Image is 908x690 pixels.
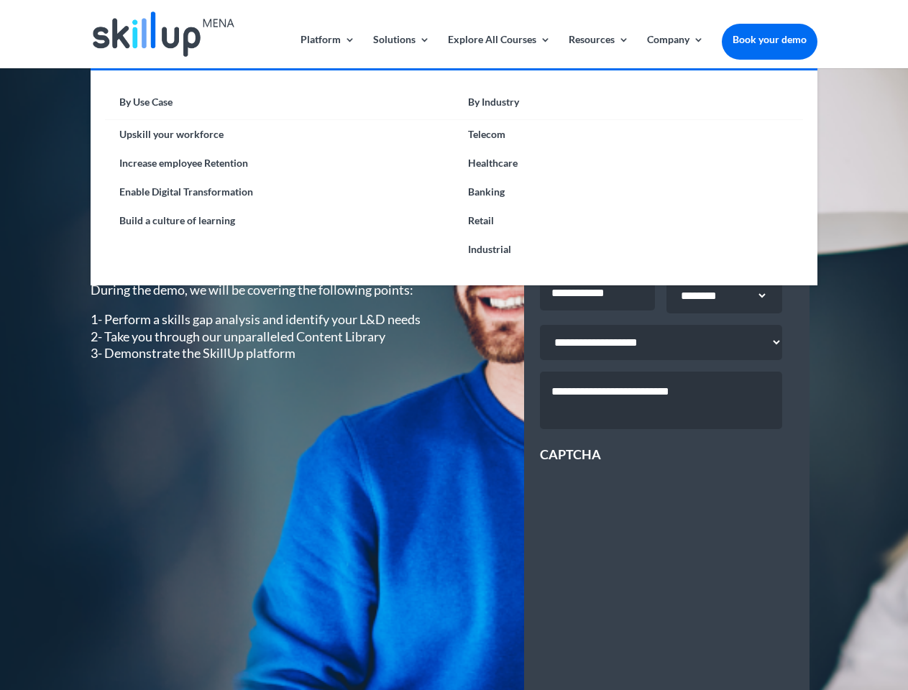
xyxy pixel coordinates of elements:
[105,149,454,178] a: Increase employee Retention
[93,11,234,57] img: Skillup Mena
[373,34,430,68] a: Solutions
[540,446,601,463] label: CAPTCHA
[669,535,908,690] iframe: Chat Widget
[722,24,817,55] a: Book your demo
[647,34,704,68] a: Company
[454,206,802,235] a: Retail
[454,149,802,178] a: Healthcare
[448,34,551,68] a: Explore All Courses
[454,235,802,264] a: Industrial
[105,206,454,235] a: Build a culture of learning
[91,282,434,362] div: During the demo, we will be covering the following points:
[454,120,802,149] a: Telecom
[454,92,802,120] a: By Industry
[91,311,434,362] p: 1- Perform a skills gap analysis and identify your L&D needs 2- Take you through our unparalleled...
[569,34,629,68] a: Resources
[105,178,454,206] a: Enable Digital Transformation
[105,120,454,149] a: Upskill your workforce
[105,92,454,120] a: By Use Case
[454,178,802,206] a: Banking
[301,34,355,68] a: Platform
